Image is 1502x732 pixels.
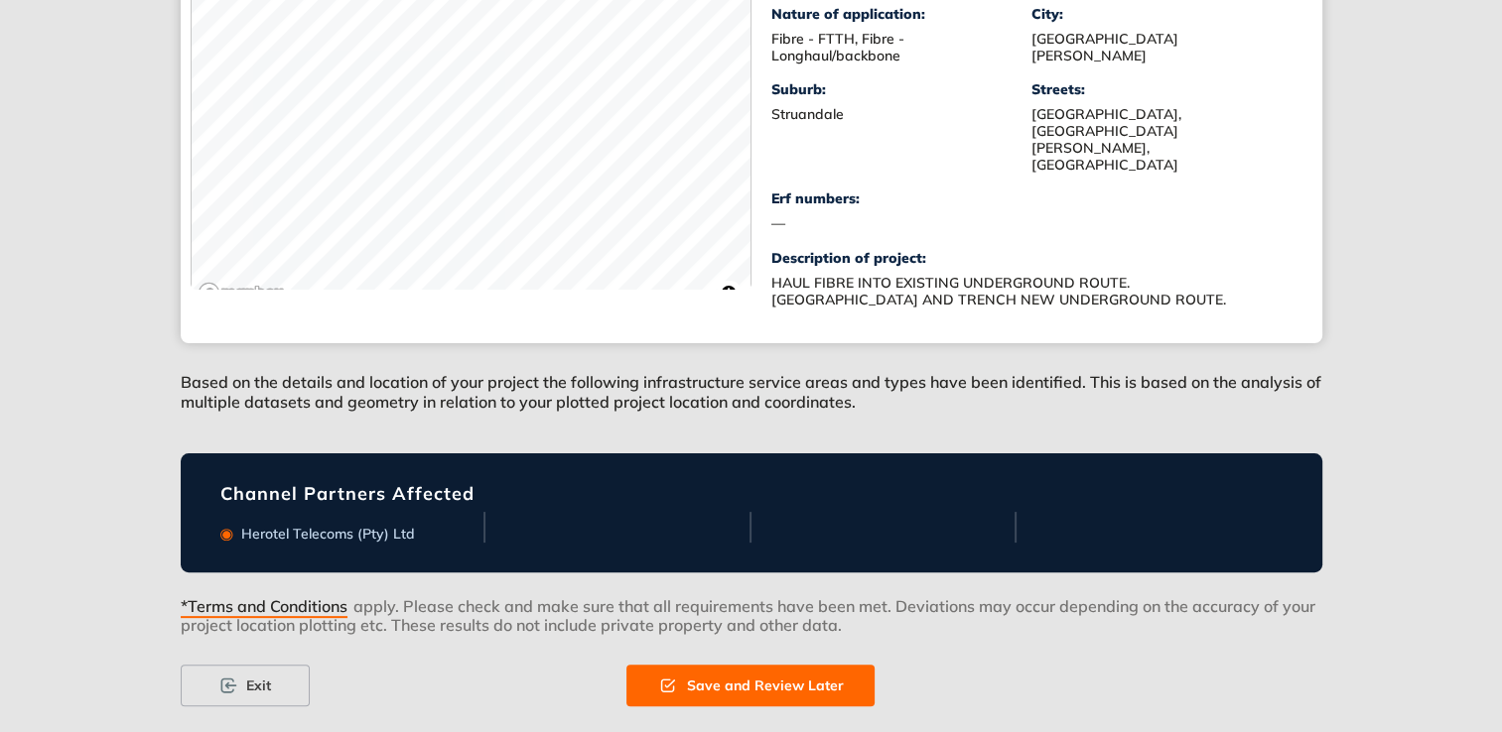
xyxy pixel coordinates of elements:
div: HAUL FIBRE INTO EXISTING UNDERGROUND ROUTE. [GEOGRAPHIC_DATA] AND TRENCH NEW UNDERGROUND ROUTE. [771,275,1268,308]
span: Save and Review Later [686,674,843,696]
div: Fibre - FTTH, Fibre - Longhaul/backbone [771,31,1032,64]
div: Channel Partners Affected [220,483,1283,505]
button: Save and Review Later [626,665,875,706]
button: *Terms and Conditions [181,596,353,610]
div: Based on the details and location of your project the following infrastructure service areas and ... [181,343,1322,423]
div: Streets: [1031,81,1293,98]
div: Erf numbers: [771,190,1032,207]
div: [GEOGRAPHIC_DATA], [GEOGRAPHIC_DATA][PERSON_NAME], [GEOGRAPHIC_DATA] [1031,106,1293,173]
button: Exit [181,665,310,706]
div: Description of project: [771,250,1293,267]
div: City: [1031,6,1293,23]
div: Suburb: [771,81,1032,98]
span: Exit [246,674,271,696]
div: Herotel Telecoms (Pty) Ltd [233,526,415,543]
span: Toggle attribution [723,282,735,304]
div: — [771,215,1032,232]
div: apply. Please check and make sure that all requirements have been met. Deviations may occur depen... [181,596,1322,665]
div: [GEOGRAPHIC_DATA][PERSON_NAME] [1031,31,1293,64]
div: Nature of application: [771,6,1032,23]
span: *Terms and Conditions [181,597,347,618]
div: Struandale [771,106,1032,123]
a: Mapbox logo [198,282,285,305]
